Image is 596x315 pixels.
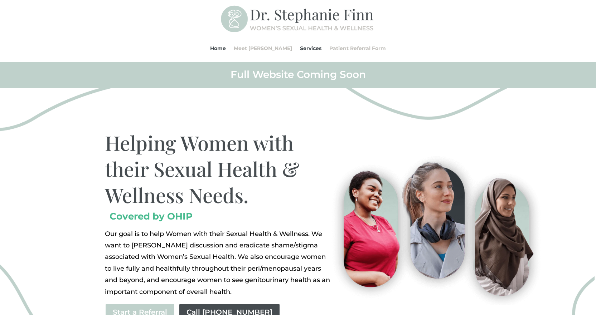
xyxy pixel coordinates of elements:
[210,35,226,62] a: Home
[105,212,332,225] h2: Covered by OHIP
[105,228,332,297] p: Our goal is to help Women with their Sexual Health & Wellness. We want to [PERSON_NAME] discussio...
[105,68,491,84] h2: Full Website Coming Soon
[324,152,545,305] img: Visit-Pleasure-MD-Ontario-Women-Sexual-Health-and-Wellness
[300,35,321,62] a: Services
[105,130,332,211] h1: Helping Women with their Sexual Health & Wellness Needs.
[105,228,332,297] div: Page 1
[234,35,292,62] a: Meet [PERSON_NAME]
[329,35,386,62] a: Patient Referral Form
